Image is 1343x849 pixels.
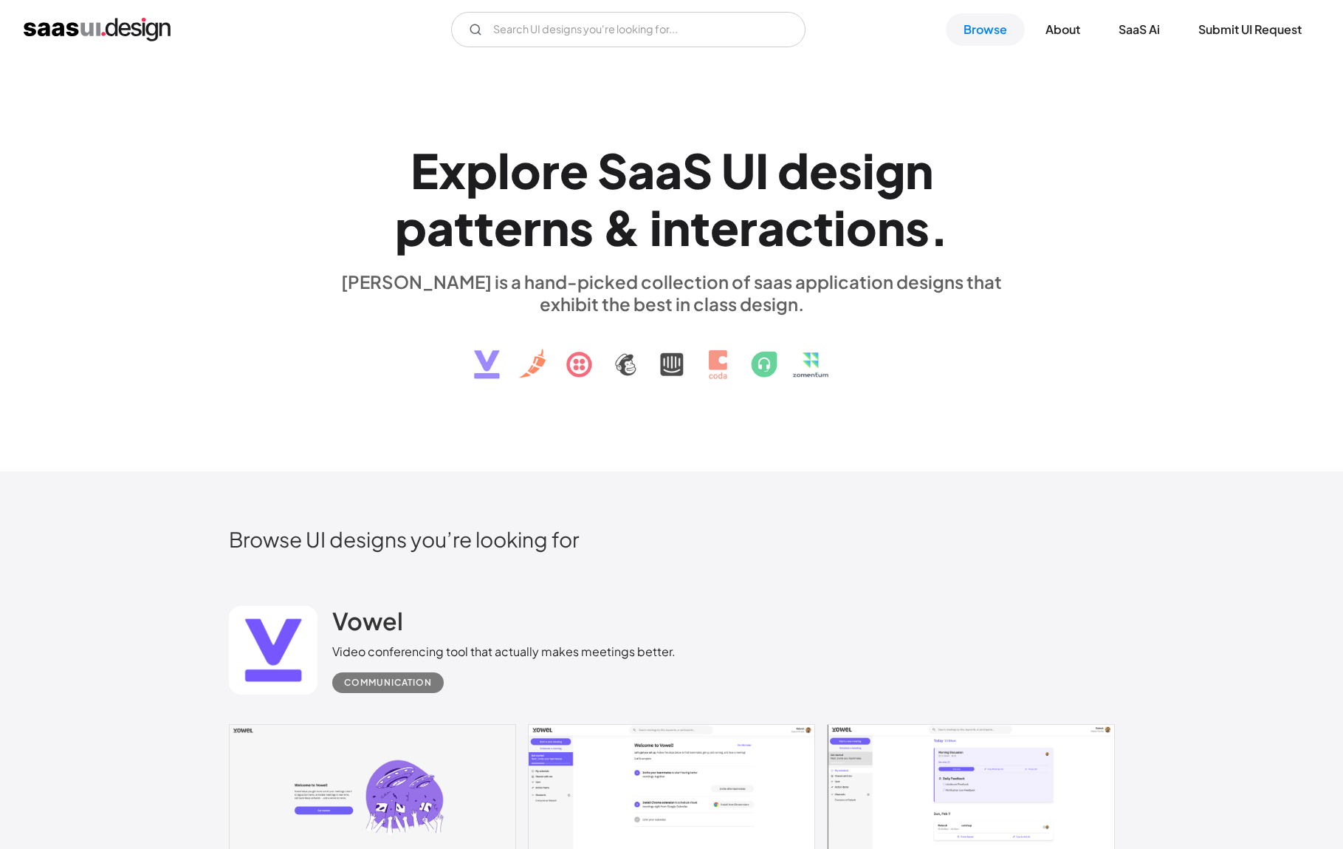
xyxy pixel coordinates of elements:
[628,142,655,199] div: a
[560,142,588,199] div: e
[395,199,427,256] div: p
[344,674,432,692] div: Communication
[739,199,758,256] div: r
[439,142,466,199] div: x
[541,199,569,256] div: n
[662,199,690,256] div: n
[569,199,594,256] div: s
[448,315,896,392] img: text, icon, saas logo
[846,199,877,256] div: o
[650,199,662,256] div: i
[474,199,494,256] div: t
[451,12,806,47] form: Email Form
[834,199,846,256] div: i
[905,142,933,199] div: n
[454,199,474,256] div: t
[682,142,712,199] div: S
[785,199,814,256] div: c
[1181,13,1319,46] a: Submit UI Request
[1028,13,1098,46] a: About
[875,142,905,199] div: g
[332,606,403,643] a: Vowel
[758,199,785,256] div: a
[755,142,769,199] div: I
[602,199,641,256] div: &
[930,199,949,256] div: .
[597,142,628,199] div: S
[690,199,710,256] div: t
[332,142,1011,256] h1: Explore SaaS UI design patterns & interactions.
[710,199,739,256] div: e
[809,142,838,199] div: e
[862,142,875,199] div: i
[777,142,809,199] div: d
[24,18,171,41] a: home
[411,142,439,199] div: E
[523,199,541,256] div: r
[229,526,1115,552] h2: Browse UI designs you’re looking for
[655,142,682,199] div: a
[1101,13,1178,46] a: SaaS Ai
[494,199,523,256] div: e
[721,142,755,199] div: U
[427,199,454,256] div: a
[466,142,498,199] div: p
[510,142,541,199] div: o
[332,270,1011,315] div: [PERSON_NAME] is a hand-picked collection of saas application designs that exhibit the best in cl...
[877,199,905,256] div: n
[332,606,403,635] h2: Vowel
[905,199,930,256] div: s
[498,142,510,199] div: l
[541,142,560,199] div: r
[814,199,834,256] div: t
[838,142,862,199] div: s
[451,12,806,47] input: Search UI designs you're looking for...
[332,643,676,661] div: Video conferencing tool that actually makes meetings better.
[946,13,1025,46] a: Browse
